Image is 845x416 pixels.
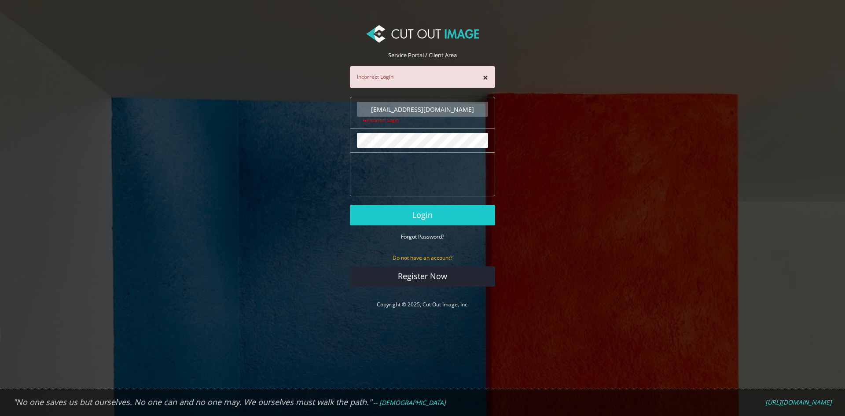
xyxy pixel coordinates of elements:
a: Register Now [350,266,495,287]
a: Forgot Password? [401,232,444,240]
small: Forgot Password? [401,233,444,240]
button: Login [350,205,495,225]
a: Copyright © 2025, Cut Out Image, Inc. [377,301,469,308]
input: Email Address [357,102,488,117]
div: Incorrect Login [357,117,488,124]
small: Do not have an account? [393,254,452,261]
button: × [483,73,488,82]
a: [URL][DOMAIN_NAME] [765,398,832,406]
em: -- [DEMOGRAPHIC_DATA] [373,398,446,407]
img: Cut Out Image [366,25,479,43]
iframe: reCAPTCHA [357,157,491,191]
em: "No one saves us but ourselves. No one can and no one may. We ourselves must walk the path." [13,397,372,407]
div: Incorrect Login [350,66,495,88]
span: Service Portal / Client Area [388,51,457,59]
